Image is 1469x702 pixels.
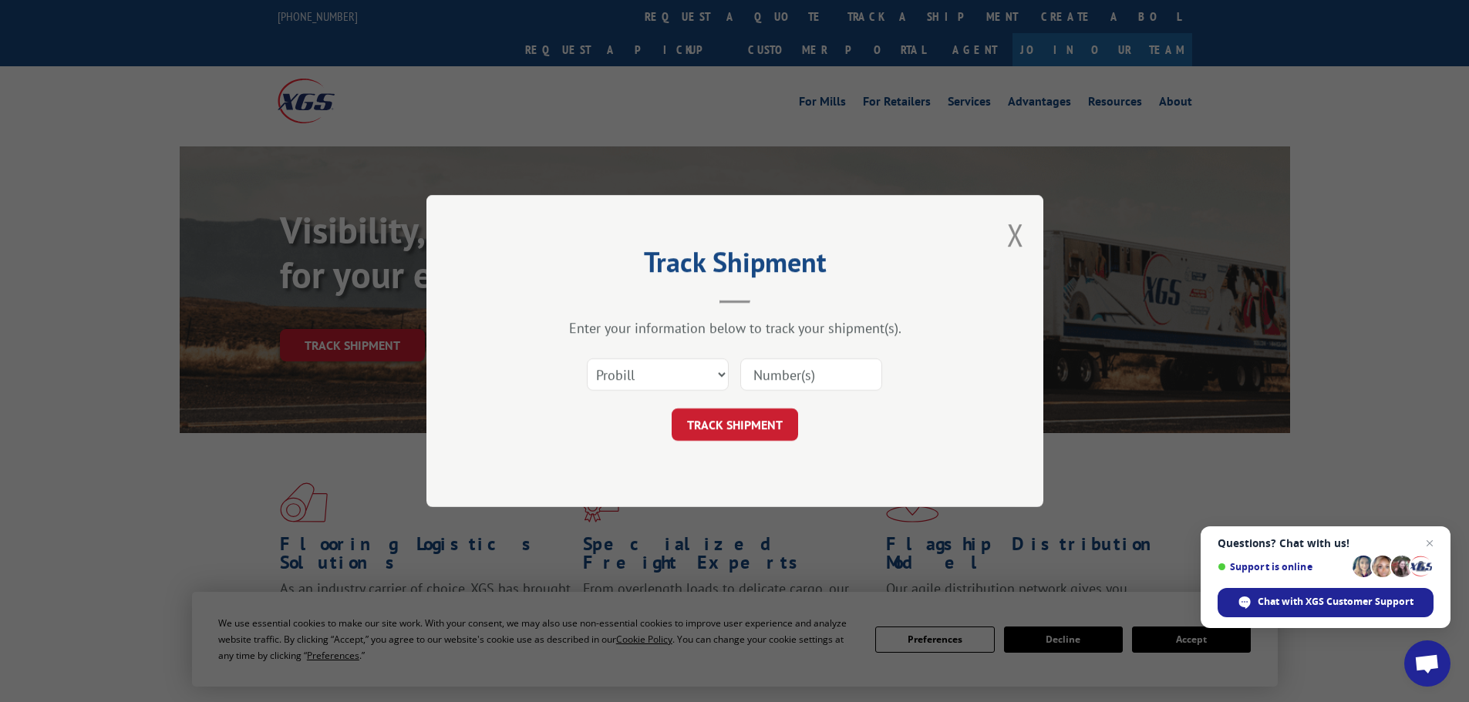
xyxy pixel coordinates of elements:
[1218,537,1434,549] span: Questions? Chat with us!
[1218,588,1434,617] div: Chat with XGS Customer Support
[672,408,798,441] button: TRACK SHIPMENT
[1404,640,1450,687] div: Open chat
[504,251,966,280] h2: Track Shipment
[1218,561,1347,573] span: Support is online
[1258,595,1413,609] span: Chat with XGS Customer Support
[1007,214,1024,255] button: Close modal
[740,358,882,391] input: Number(s)
[504,319,966,337] div: Enter your information below to track your shipment(s).
[1420,534,1439,553] span: Close chat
